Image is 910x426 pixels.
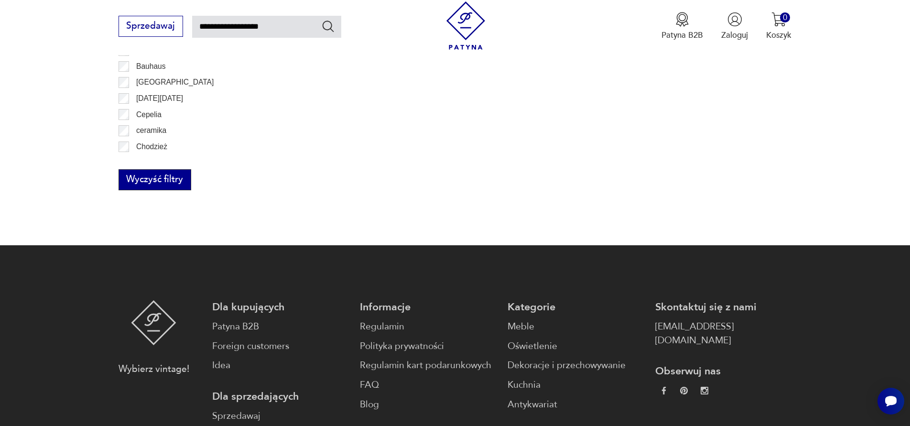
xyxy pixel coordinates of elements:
p: Obserwuj nas [655,364,791,378]
div: 0 [780,12,790,22]
img: da9060093f698e4c3cedc1453eec5031.webp [660,387,668,394]
a: Sprzedawaj [212,409,348,423]
img: Ikonka użytkownika [727,12,742,27]
a: Patyna B2B [212,320,348,334]
p: Skontaktuj się z nami [655,300,791,314]
button: Szukaj [321,19,335,33]
a: Meble [508,320,644,334]
button: Zaloguj [721,12,748,41]
p: Ćmielów [136,156,165,169]
iframe: Smartsupp widget button [877,388,904,415]
button: Sprzedawaj [119,16,183,37]
a: [EMAIL_ADDRESS][DOMAIN_NAME] [655,320,791,348]
a: Blog [360,398,496,412]
a: Regulamin [360,320,496,334]
a: Ikona medaluPatyna B2B [661,12,703,41]
img: Ikona medalu [675,12,690,27]
a: Antykwariat [508,398,644,412]
a: Oświetlenie [508,339,644,353]
p: Cepelia [136,109,162,121]
a: FAQ [360,378,496,392]
img: 37d27d81a828e637adc9f9cb2e3d3a8a.webp [680,387,688,394]
p: Wybierz vintage! [119,362,189,376]
a: Kuchnia [508,378,644,392]
p: Bauhaus [136,60,166,73]
a: Sprzedawaj [119,23,183,31]
a: Polityka prywatności [360,339,496,353]
p: Kategorie [508,300,644,314]
img: c2fd9cf7f39615d9d6839a72ae8e59e5.webp [701,387,708,394]
button: Wyczyść filtry [119,169,191,190]
a: Idea [212,359,348,372]
p: [GEOGRAPHIC_DATA] [136,76,214,88]
a: Regulamin kart podarunkowych [360,359,496,372]
p: Dla sprzedających [212,390,348,404]
button: Patyna B2B [661,12,703,41]
p: Chodzież [136,141,167,153]
p: [DATE][DATE] [136,92,183,105]
p: Dla kupujących [212,300,348,314]
button: 0Koszyk [766,12,791,41]
a: Foreign customers [212,339,348,353]
img: Patyna - sklep z meblami i dekoracjami vintage [131,300,176,345]
p: ceramika [136,124,166,137]
img: Patyna - sklep z meblami i dekoracjami vintage [442,1,490,50]
p: Zaloguj [721,30,748,41]
a: Dekoracje i przechowywanie [508,359,644,372]
p: Patyna B2B [661,30,703,41]
img: Ikona koszyka [771,12,786,27]
p: Informacje [360,300,496,314]
p: Koszyk [766,30,791,41]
